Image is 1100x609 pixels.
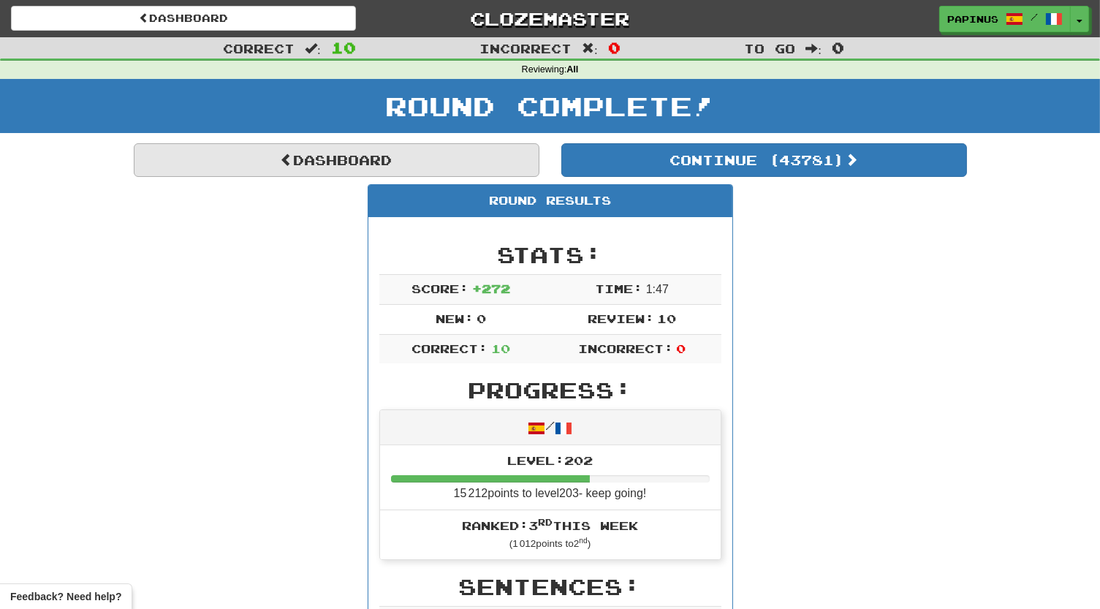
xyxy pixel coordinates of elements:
span: To go [744,41,795,56]
strong: All [566,64,578,75]
span: : [582,42,598,55]
span: : [805,42,822,55]
span: : [305,42,321,55]
span: 10 [331,39,356,56]
span: Score: [411,281,469,295]
span: Review: [588,311,654,325]
h2: Progress: [379,378,721,402]
span: Ranked: 3 this week [462,518,638,532]
button: Continue (43781) [561,143,967,177]
span: Open feedback widget [10,589,121,604]
span: 0 [676,341,686,355]
span: / [1031,12,1038,22]
div: / [380,410,721,445]
span: Papinus [947,12,998,26]
a: Dashboard [134,143,539,177]
h2: Stats: [379,243,721,267]
span: 10 [491,341,510,355]
span: 0 [832,39,844,56]
h1: Round Complete! [5,91,1095,121]
span: Level: 202 [507,453,593,467]
span: Time: [595,281,642,295]
span: Incorrect: [578,341,673,355]
a: Papinus / [939,6,1071,32]
span: Correct: [411,341,488,355]
sup: nd [579,537,587,545]
span: 1 : 47 [646,283,669,295]
small: ( 1 012 points to 2 ) [509,538,591,549]
span: 0 [477,311,486,325]
h2: Sentences: [379,575,721,599]
span: Incorrect [479,41,572,56]
span: Correct [223,41,295,56]
span: New: [436,311,474,325]
a: Dashboard [11,6,356,31]
li: 15 212 points to level 203 - keep going! [380,445,721,511]
span: 0 [608,39,621,56]
sup: rd [538,517,553,527]
a: Clozemaster [378,6,723,31]
div: Round Results [368,185,732,217]
span: 10 [657,311,676,325]
span: + 272 [472,281,510,295]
